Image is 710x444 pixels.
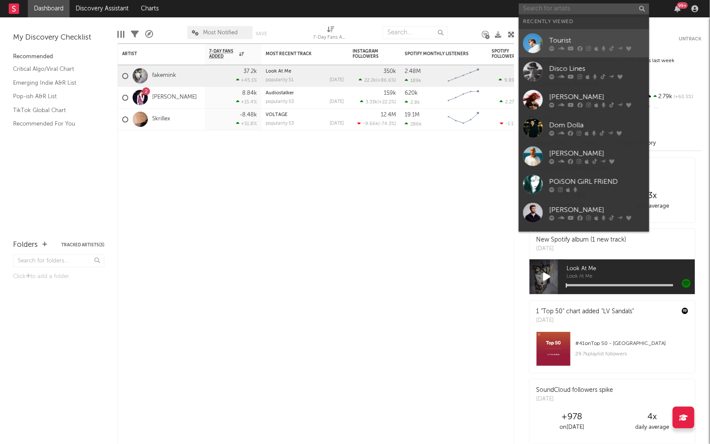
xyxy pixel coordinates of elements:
[360,99,396,105] div: ( )
[405,90,418,96] div: 620k
[13,52,104,62] div: Recommended
[266,69,344,74] div: Look At Me
[353,49,383,59] div: Instagram Followers
[536,386,613,395] div: SoundCloud followers spike
[500,121,535,126] div: ( )
[532,422,612,433] div: on [DATE]
[61,243,104,247] button: Tracked Artists(3)
[152,94,197,101] a: [PERSON_NAME]
[530,331,695,373] a: #41onTop 50 - [GEOGRAPHIC_DATA]29.7kplaylist followers
[523,17,645,27] div: Recently Viewed
[236,99,257,105] div: +15.4 %
[536,235,626,245] div: New Spotify album (1 new track)
[313,22,348,47] div: 7-Day Fans Added (7-Day Fans Added)
[357,121,396,126] div: ( )
[519,227,649,255] a: PAWSA
[330,121,344,126] div: [DATE]
[536,245,626,253] div: [DATE]
[567,264,695,274] span: Look At Me
[519,142,649,170] a: [PERSON_NAME]
[405,51,470,56] div: Spotify Monthly Listeners
[366,100,377,105] span: 3.33k
[384,90,396,96] div: 159k
[519,3,649,14] input: Search for artists
[505,100,517,105] span: 2.27k
[122,51,187,56] div: Artist
[405,78,421,83] div: 189k
[330,78,344,83] div: [DATE]
[266,113,344,117] div: VOLTAGE
[383,26,448,39] input: Search...
[532,412,612,422] div: +978
[567,274,695,279] span: Look At Me
[152,72,176,80] a: fakemink
[145,22,153,47] div: A&R Pipeline
[519,170,649,199] a: POiSON GiRL FRiEND
[405,99,420,105] div: 2.8k
[13,240,38,250] div: Folders
[549,92,645,103] div: [PERSON_NAME]
[504,78,517,83] span: 9.89k
[266,113,287,117] a: VOLTAGE
[152,116,170,123] a: Skrillex
[643,103,701,114] div: --
[13,92,96,101] a: Pop-ish A&R List
[519,86,649,114] a: [PERSON_NAME]
[266,121,294,126] div: popularity: 53
[266,78,293,83] div: popularity: 51
[13,272,104,282] div: Click to add a folder.
[549,120,645,131] div: Dom Dolla
[256,31,267,36] button: Save
[381,112,396,118] div: 12.4M
[240,112,257,118] div: -8.48k
[519,114,649,142] a: Dom Dolla
[444,87,483,109] svg: Chart title
[203,30,238,36] span: Most Notified
[13,106,96,115] a: TikTok Global Chart
[612,422,693,433] div: daily average
[612,201,693,212] div: daily average
[266,91,344,96] div: Audiostalker
[117,22,124,47] div: Edit Columns
[13,119,96,129] a: Recommended For You
[236,77,257,83] div: +45.1 %
[405,112,420,118] div: 19.1M
[679,35,701,43] button: Untrack
[549,205,645,215] div: [PERSON_NAME]
[377,78,395,83] span: +86.6 %
[674,5,680,12] button: 99+
[13,64,96,74] a: Critical Algo/Viral Chart
[13,78,96,88] a: Emerging Indie A&R List
[536,395,613,404] div: [DATE]
[673,95,693,99] span: +60.5 %
[383,69,396,74] div: 350k
[536,316,634,325] div: [DATE]
[519,29,649,57] a: Tourist
[492,49,522,59] div: Spotify Followers
[500,99,535,105] div: ( )
[506,122,516,126] span: -1.1k
[236,121,257,126] div: +51.8 %
[364,78,376,83] span: 22.2k
[242,90,257,96] div: 8.84k
[549,64,645,74] div: Disco Lines
[536,307,634,316] div: 1 "Top 50" chart added
[612,412,693,422] div: 4 x
[405,69,421,74] div: 2.48M
[243,69,257,74] div: 37.2k
[444,109,483,130] svg: Chart title
[499,77,535,83] div: ( )
[313,33,348,43] div: 7-Day Fans Added (7-Day Fans Added)
[612,191,693,201] div: 3 x
[601,308,634,315] a: "LV Sandals"
[266,69,291,74] a: Look At Me
[363,122,378,126] span: -9.66k
[677,2,688,9] div: 99 +
[549,149,645,159] div: [PERSON_NAME]
[13,255,104,267] input: Search for folders...
[131,22,139,47] div: Filters
[266,91,294,96] a: Audiostalker
[519,57,649,86] a: Disco Lines
[330,99,344,104] div: [DATE]
[266,99,294,104] div: popularity: 53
